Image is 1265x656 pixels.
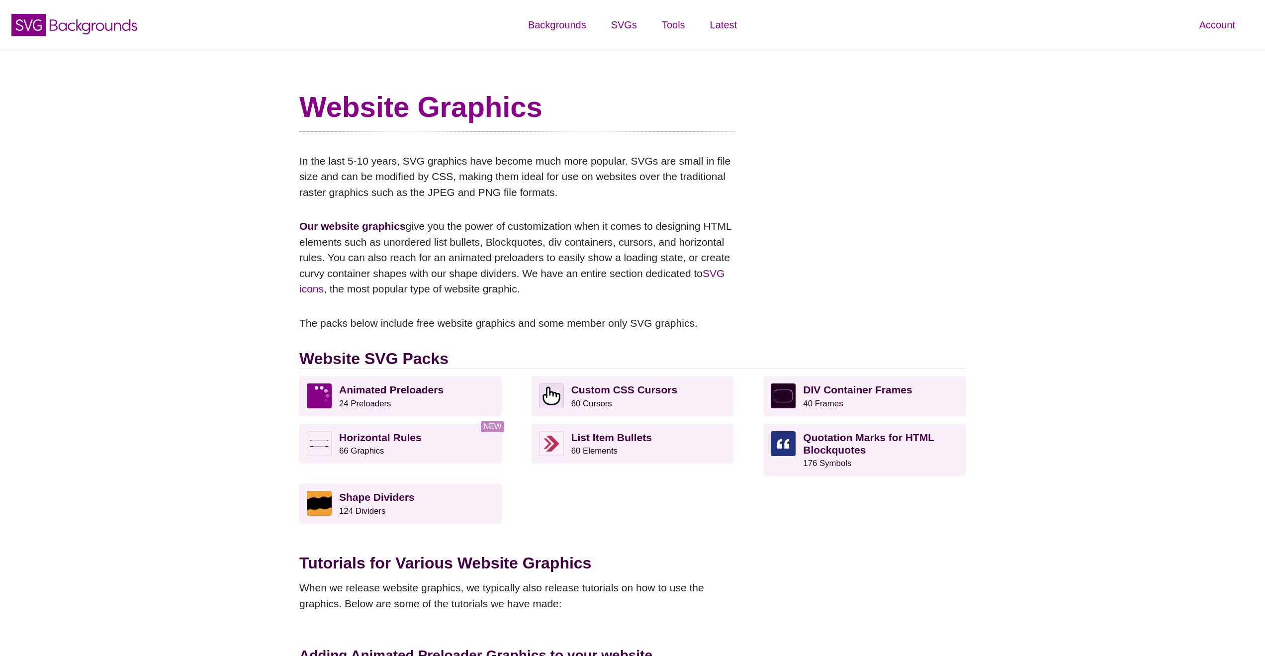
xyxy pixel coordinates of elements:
small: 40 Frames [803,399,843,408]
p: The packs below include free website graphics and some member only SVG graphics. [299,315,734,331]
h2: Website SVG Packs [299,349,966,369]
h1: Website Graphics [299,90,734,124]
a: Custom CSS Cursors60 Cursors [532,376,734,416]
small: 176 Symbols [803,459,851,468]
img: Arrowhead caps on a horizontal rule line [307,431,332,456]
a: Tools [649,10,698,40]
strong: Shape Dividers [339,491,415,503]
strong: Custom CSS Cursors [571,384,678,395]
p: In the last 5-10 years, SVG graphics have become much more popular. SVGs are small in file size a... [299,153,734,200]
a: DIV Container Frames40 Frames [763,376,966,416]
a: Shape Dividers124 Dividers [299,483,502,523]
strong: Animated Preloaders [339,384,444,395]
img: open quotation mark square and round [771,431,796,456]
h2: Tutorials for Various Website Graphics [299,554,734,572]
a: Horizontal Rules66 Graphics [299,424,502,464]
small: 60 Cursors [571,399,612,408]
small: 60 Elements [571,446,618,456]
strong: Horizontal Rules [339,432,422,443]
p: When we release website graphics, we typically also release tutorials on how to use the graphics.... [299,580,734,611]
small: 66 Graphics [339,446,384,456]
a: Account [1187,10,1248,40]
strong: Quotation Marks for HTML Blockquotes [803,432,934,456]
strong: List Item Bullets [571,432,652,443]
img: fancy vintage frame [771,383,796,408]
a: Latest [698,10,749,40]
img: Dual chevrons icon [539,431,564,456]
a: Quotation Marks for HTML Blockquotes176 Symbols [763,424,966,476]
a: SVGs [599,10,649,40]
p: give you the power of customization when it comes to designing HTML elements such as unordered li... [299,218,734,297]
strong: DIV Container Frames [803,384,912,395]
a: List Item Bullets60 Elements [532,424,734,464]
small: 124 Dividers [339,506,385,516]
a: Backgrounds [516,10,599,40]
img: Hand pointer icon [539,383,564,408]
img: spinning loading animation fading dots in circle [307,383,332,408]
small: 24 Preloaders [339,399,391,408]
a: Animated Preloaders24 Preloaders [299,376,502,416]
img: Waves section divider [307,491,332,516]
strong: Our website graphics [299,220,406,232]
